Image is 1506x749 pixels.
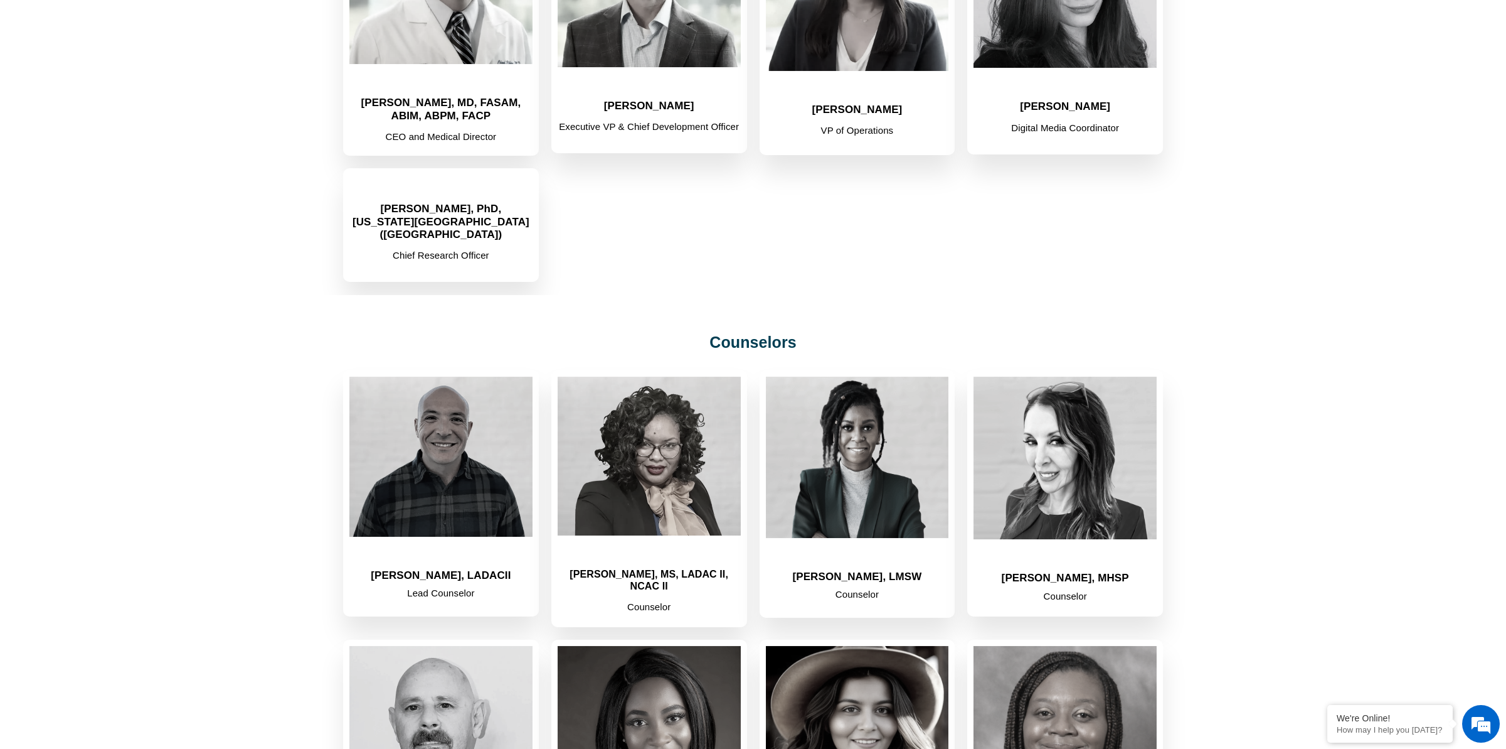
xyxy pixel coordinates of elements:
p: Digital Media Coordinator [973,120,1157,136]
div: Navigation go back [14,65,33,84]
h2: [PERSON_NAME], MD, FASAM, ABIM, ABPM, FACP [349,97,533,122]
span: We're online! [73,158,173,285]
p: Counselor [973,588,1157,604]
p: CEO and Medical Director [349,129,533,144]
h2: [PERSON_NAME], MS, LADAC II, NCAC II [558,568,741,592]
div: Chat with us now [84,66,230,82]
div: Minimize live chat window [206,6,236,36]
p: Lead Counselor [349,585,533,601]
img: Elizabeth Holman - Counselor of National Addiction Specialists [973,377,1157,539]
h2: [PERSON_NAME] [558,100,741,112]
h2: [PERSON_NAME], PhD, [US_STATE][GEOGRAPHIC_DATA] ([GEOGRAPHIC_DATA]) [349,203,533,241]
p: Executive VP & Chief Development Officer [558,119,741,134]
div: We're Online! [1337,713,1443,723]
textarea: Type your message and hit 'Enter' [6,343,239,387]
img: Will-Campbell-Counselor-National Addiction Specialists Provider 1 [349,377,533,536]
img: ShaVonya-Stephens-LADAC-Counselor-National Addiction Specialists [558,377,741,536]
p: Counselor [766,586,949,602]
p: Counselor [558,599,741,615]
h2: [PERSON_NAME], MHSP [973,572,1157,585]
p: Chief Research Officer [349,247,533,263]
img: Sherry_McMillan_Counselor-National Addiction Specialists Provider [766,377,949,537]
h2: Counselors [431,333,1075,352]
p: VP of Operations [766,122,949,138]
h2: [PERSON_NAME] [973,100,1157,113]
h2: [PERSON_NAME] [766,104,949,116]
h2: [PERSON_NAME], LMSW [766,571,949,583]
h2: [PERSON_NAME], LADACII [349,569,533,582]
p: How may I help you today? [1337,725,1443,735]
